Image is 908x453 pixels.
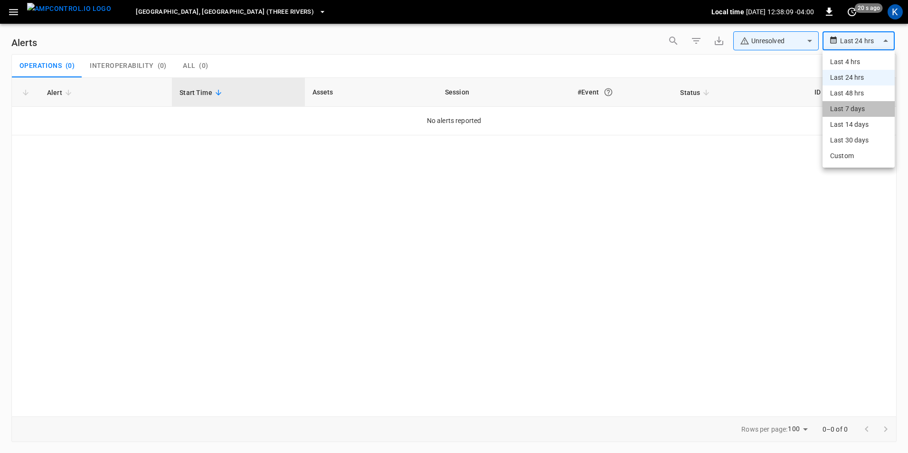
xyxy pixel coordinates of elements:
[823,117,895,132] li: Last 14 days
[823,101,895,117] li: Last 7 days
[823,70,895,85] li: Last 24 hrs
[823,54,895,70] li: Last 4 hrs
[823,132,895,148] li: Last 30 days
[823,148,895,164] li: Custom
[823,85,895,101] li: Last 48 hrs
